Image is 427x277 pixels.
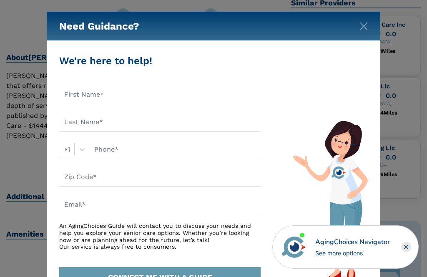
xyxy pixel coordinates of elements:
[59,53,261,68] div: We're here to help!
[59,222,261,250] div: An AgingChoices Guide will contact you to discuss your needs and help you explore your senior car...
[315,237,390,247] div: AgingChoices Navigator
[59,85,261,104] input: First Name*
[59,195,261,214] input: Email*
[89,140,261,159] input: Phone*
[315,249,390,257] div: See more options
[59,12,139,41] h5: Need Guidance?
[59,167,261,187] input: Zip Code*
[401,242,411,252] div: Close
[359,20,368,29] button: Close
[359,22,368,30] img: modal-close.svg
[280,233,308,261] img: avatar
[59,112,261,132] input: Last Name*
